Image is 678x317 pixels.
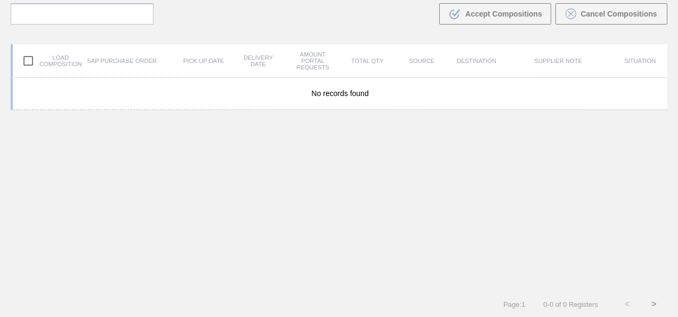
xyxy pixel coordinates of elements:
div: Amount Portal Requests [286,51,340,70]
div: Destination [449,58,504,64]
div: Pick up Date [176,58,231,64]
span: Accept Compositions [465,10,542,18]
div: Load composition [13,50,67,72]
span: Cancel Compositions [580,10,657,18]
span: Page : 1 [503,300,525,308]
button: Accept Compositions [439,3,551,25]
div: Situation [613,58,667,64]
div: Total Qty [340,58,394,64]
div: Delivery Date [231,54,285,67]
button: Cancel Compositions [555,3,667,25]
div: Supplier Note [504,58,613,64]
span: 0 - 0 of 0 Registers [542,300,598,308]
span: No records found [311,89,368,98]
div: Source [394,58,449,64]
div: SAP Purchase Order [67,58,176,64]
